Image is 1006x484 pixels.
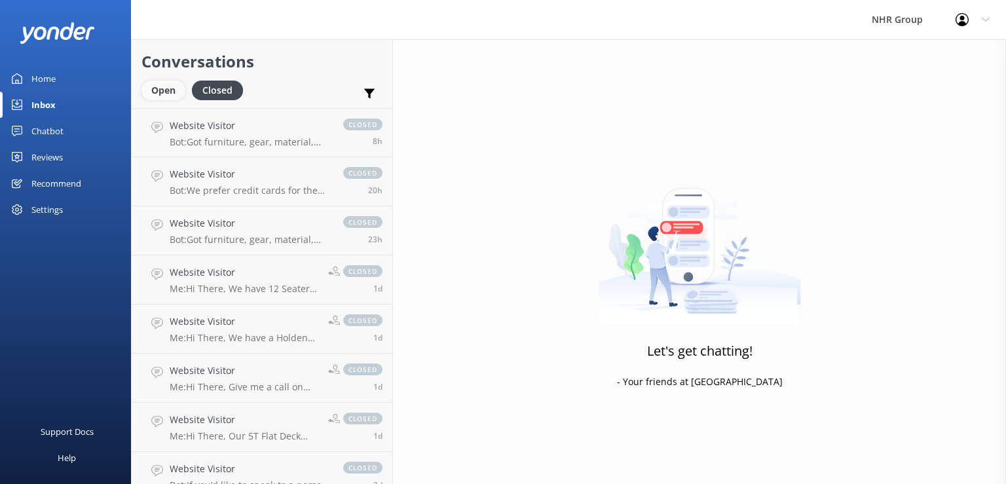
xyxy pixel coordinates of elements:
span: closed [343,314,382,326]
div: Settings [31,196,63,223]
p: Me: Hi There, Our 5T Flat Deck has a 6.0m Deck & that is $165.00 Per day + GST & $0.64 per km + G... [170,430,318,442]
h4: Website Visitor [170,462,330,476]
p: Me: Hi There, Give me a call on [PHONE_NUMBER] to discuss & I will arrange this for you, alternat... [170,381,318,393]
span: closed [343,413,382,424]
div: Support Docs [41,419,94,445]
a: Website VisitorMe:Hi There, Give me a call on [PHONE_NUMBER] to discuss & I will arrange this for... [132,354,392,403]
span: Sep 07 2025 02:52pm (UTC +12:00) Pacific/Auckland [368,234,382,245]
h4: Website Visitor [170,167,330,181]
div: Recommend [31,170,81,196]
h4: Website Visitor [170,314,318,329]
span: Sep 07 2025 07:35am (UTC +12:00) Pacific/Auckland [373,430,382,441]
p: Me: Hi There, We have 12 Seater & 18 Seater Vehicles that you can use to move people. Please give... [170,283,318,295]
a: Website VisitorBot:Got furniture, gear, material, tools, or freight to move? Take our quiz to fin... [132,206,392,255]
span: closed [343,265,382,277]
span: Sep 07 2025 07:39am (UTC +12:00) Pacific/Auckland [373,381,382,392]
h4: Website Visitor [170,265,318,280]
h4: Website Visitor [170,363,318,378]
a: Website VisitorMe:Hi There, We have 12 Seater & 18 Seater Vehicles that you can use to move peopl... [132,255,392,305]
img: yonder-white-logo.png [20,22,95,44]
div: Reviews [31,144,63,170]
div: Chatbot [31,118,64,144]
h4: Website Visitor [170,413,318,427]
span: Sep 07 2025 05:37pm (UTC +12:00) Pacific/Auckland [368,185,382,196]
span: closed [343,167,382,179]
a: Website VisitorMe:Hi There, We have a Holden commodore available for $126.00 per day which includ... [132,305,392,354]
a: Website VisitorBot:Got furniture, gear, material, tools, or freight to move? Take our quiz to fin... [132,108,392,157]
span: Sep 07 2025 08:02am (UTC +12:00) Pacific/Auckland [373,283,382,294]
div: Inbox [31,92,56,118]
p: Bot: We prefer credit cards for the bond and payment, but we also accept eftpos or debit cards. I... [170,185,330,196]
a: Website VisitorBot:We prefer credit cards for the bond and payment, but we also accept eftpos or ... [132,157,392,206]
div: Help [58,445,76,471]
span: Sep 08 2025 05:49am (UTC +12:00) Pacific/Auckland [373,136,382,147]
h3: Let's get chatting! [647,341,753,362]
h2: Conversations [141,49,382,74]
span: closed [343,119,382,130]
div: Closed [192,81,243,100]
div: Home [31,65,56,92]
p: - Your friends at [GEOGRAPHIC_DATA] [617,375,783,389]
img: artwork of a man stealing a conversation from at giant smartphone [599,160,801,324]
h4: Website Visitor [170,119,330,133]
a: Closed [192,83,250,97]
h4: Website Visitor [170,216,330,231]
span: Sep 07 2025 07:59am (UTC +12:00) Pacific/Auckland [373,332,382,343]
span: closed [343,462,382,474]
div: Open [141,81,185,100]
p: Bot: Got furniture, gear, material, tools, or freight to move? Take our quiz to find the best veh... [170,136,330,148]
p: Bot: Got furniture, gear, material, tools, or freight to move? Take our quiz to find the best veh... [170,234,330,246]
span: closed [343,216,382,228]
a: Website VisitorMe:Hi There, Our 5T Flat Deck has a 6.0m Deck & that is $165.00 Per day + GST & $0... [132,403,392,452]
p: Me: Hi There, We have a Holden commodore available for $126.00 per day which includes GST & Unlim... [170,332,318,344]
a: Open [141,83,192,97]
span: closed [343,363,382,375]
